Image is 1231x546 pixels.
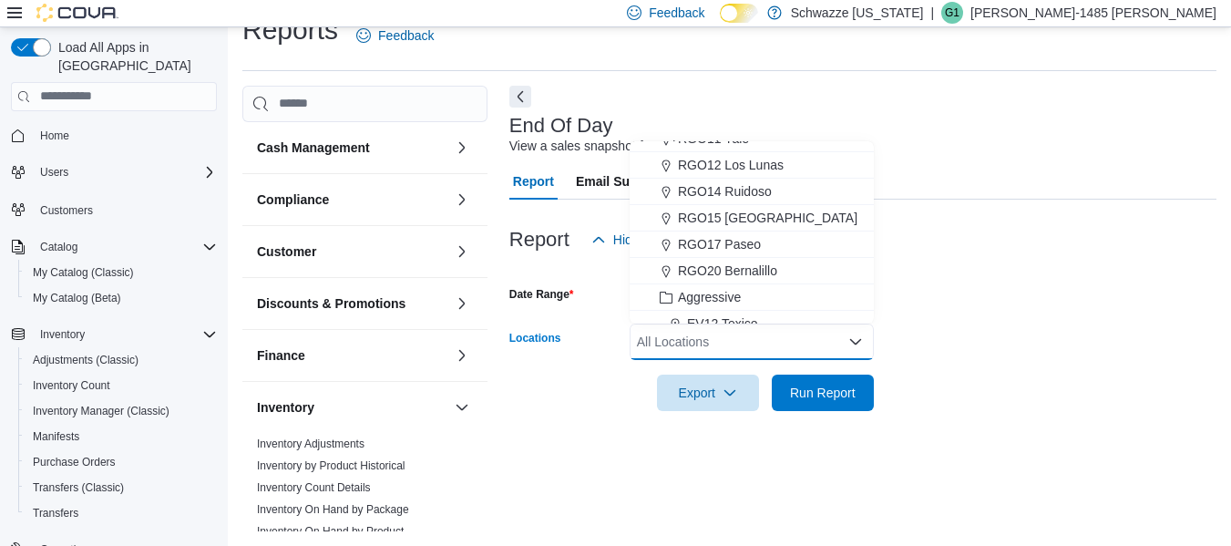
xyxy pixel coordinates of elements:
img: Cova [36,4,118,22]
span: Home [33,124,217,147]
span: Catalog [33,236,217,258]
h3: Inventory [257,398,314,417]
span: Inventory Adjustments [257,437,364,451]
button: RGO17 Paseo [630,232,874,258]
button: Home [4,122,224,149]
h3: Customer [257,242,316,261]
span: Feedback [649,4,704,22]
span: Home [40,129,69,143]
button: Customers [4,196,224,222]
button: Users [33,161,76,183]
input: Dark Mode [720,4,758,23]
span: Adjustments (Classic) [26,349,217,371]
h1: Reports [242,12,338,48]
button: Adjustments (Classic) [18,347,224,373]
button: Cash Management [451,137,473,159]
span: RGO11 Yale [678,129,749,148]
label: Locations [509,331,561,345]
a: Inventory Count [26,375,118,397]
span: RGO15 [GEOGRAPHIC_DATA] [678,209,857,227]
button: My Catalog (Beta) [18,285,224,311]
h3: Compliance [257,191,329,209]
button: RGO14 Ruidoso [630,179,874,205]
span: Dark Mode [720,23,721,24]
a: Purchase Orders [26,451,123,473]
span: Manifests [33,429,79,444]
button: Transfers (Classic) [18,475,224,500]
button: Inventory Count [18,373,224,398]
button: Inventory [4,322,224,347]
a: Inventory Adjustments [257,438,364,450]
a: Transfers [26,502,86,524]
span: Inventory [33,324,217,345]
h3: Cash Management [257,139,370,157]
span: Report [513,163,554,200]
button: Customer [451,241,473,263]
h3: Discounts & Promotions [257,294,405,313]
span: Inventory On Hand by Product [257,524,404,539]
span: Users [33,161,217,183]
button: Discounts & Promotions [451,293,473,314]
span: My Catalog (Classic) [26,262,217,283]
button: Users [4,160,224,185]
span: RGO12 Los Lunas [678,156,784,174]
button: Export [657,375,759,411]
span: RGO17 Paseo [678,235,761,253]
button: Inventory Manager (Classic) [18,398,224,424]
button: Compliance [451,189,473,211]
span: Adjustments (Classic) [33,353,138,367]
button: EV12 Texico [630,311,874,337]
a: Customers [33,200,100,221]
span: Inventory by Product Historical [257,458,405,473]
a: Manifests [26,426,87,448]
button: Close list of options [848,335,863,349]
span: G1 [945,2,959,24]
a: Feedback [349,17,441,54]
button: Run Report [772,375,874,411]
span: Inventory [40,327,85,342]
button: Customer [257,242,447,261]
a: Inventory Manager (Classic) [26,400,177,422]
a: My Catalog (Classic) [26,262,141,283]
span: RGO14 Ruidoso [678,182,772,201]
button: Cash Management [257,139,447,157]
p: [PERSON_NAME]-1485 [PERSON_NAME] [970,2,1216,24]
div: Gabriel-1485 Montoya [941,2,963,24]
span: Customers [40,203,93,218]
span: Feedback [378,26,434,45]
span: Run Report [790,384,856,402]
a: Inventory On Hand by Product [257,525,404,538]
a: Transfers (Classic) [26,477,131,499]
h3: End Of Day [509,115,613,137]
button: Finance [257,346,447,365]
a: Inventory by Product Historical [257,459,405,472]
button: RGO20 Bernalillo [630,258,874,284]
button: Finance [451,345,473,366]
span: Inventory Count [33,378,110,393]
button: Transfers [18,500,224,526]
button: Hide Parameters [584,221,716,258]
button: Next [509,86,531,108]
button: RGO15 [GEOGRAPHIC_DATA] [630,205,874,232]
button: Discounts & Promotions [257,294,447,313]
span: Email Subscription [576,163,692,200]
span: Purchase Orders [33,455,116,469]
span: My Catalog (Classic) [33,265,134,280]
span: Customers [33,198,217,221]
span: Users [40,165,68,180]
span: Transfers (Classic) [33,480,124,495]
a: Home [33,125,77,147]
span: Transfers (Classic) [26,477,217,499]
span: Inventory Count [26,375,217,397]
span: Export [668,375,748,411]
h3: Report [509,229,569,251]
a: Inventory Count Details [257,481,371,494]
span: Hide Parameters [613,231,709,249]
span: RGO20 Bernalillo [678,262,777,280]
a: My Catalog (Beta) [26,287,128,309]
button: RGO12 Los Lunas [630,152,874,179]
span: Inventory On Hand by Package [257,502,409,517]
a: Adjustments (Classic) [26,349,146,371]
p: Schwazze [US_STATE] [791,2,924,24]
span: Load All Apps in [GEOGRAPHIC_DATA] [51,38,217,75]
